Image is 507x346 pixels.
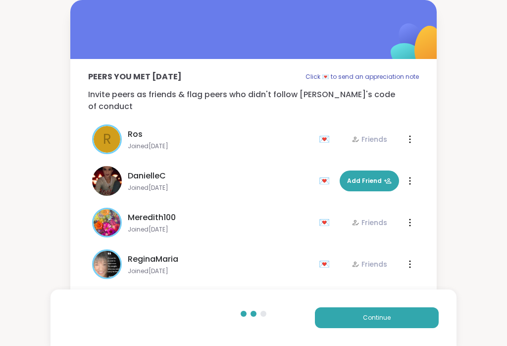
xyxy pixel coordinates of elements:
button: Add Friend [340,171,399,191]
div: Friends [352,259,387,269]
span: ReginaMaria [128,253,178,265]
div: 💌 [319,215,334,231]
img: DanielleC [92,166,122,196]
span: DanielleC [128,170,166,182]
span: Joined [DATE] [128,142,313,150]
button: Continue [315,307,439,328]
div: 💌 [319,256,334,272]
span: Joined [DATE] [128,226,313,233]
span: Joined [DATE] [128,267,313,275]
div: Friends [352,218,387,228]
span: Continue [363,313,391,322]
p: Peers you met [DATE] [88,71,182,83]
span: Joined [DATE] [128,184,313,192]
p: Click 💌 to send an appreciation note [305,71,419,83]
span: Meredith100 [128,212,176,224]
div: 💌 [319,131,334,147]
span: R [103,129,111,150]
p: Invite peers as friends & flag peers who didn't follow [PERSON_NAME]'s code of conduct [88,89,419,113]
img: ReginaMaria [94,251,120,278]
div: Friends [352,134,387,144]
img: Meredith100 [94,209,120,236]
span: Add Friend [347,176,392,185]
span: Ros [128,128,143,140]
div: 💌 [319,173,334,189]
